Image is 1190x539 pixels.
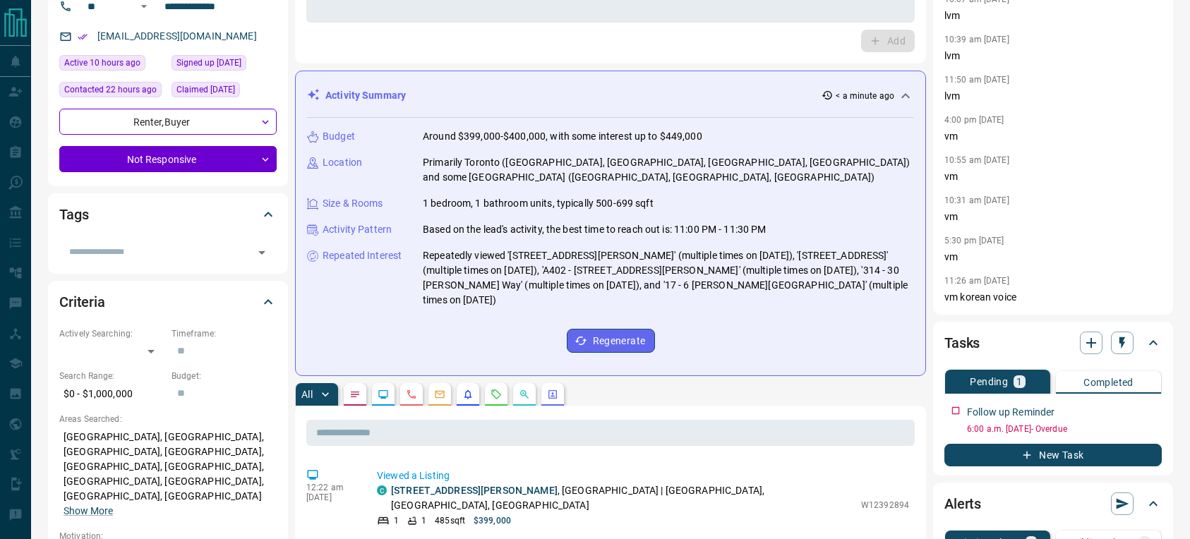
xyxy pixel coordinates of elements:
[59,291,105,313] h2: Criteria
[861,499,909,511] p: W12392894
[377,485,387,495] div: condos.ca
[59,327,164,340] p: Actively Searching:
[462,389,474,400] svg: Listing Alerts
[423,196,654,211] p: 1 bedroom, 1 bathroom units, typically 500-699 sqft
[307,83,914,109] div: Activity Summary< a minute ago
[967,423,1162,435] p: 6:00 a.m. [DATE] - Overdue
[944,89,1162,104] p: lvm
[323,196,383,211] p: Size & Rooms
[349,389,361,400] svg: Notes
[306,483,356,492] p: 12:22 am
[391,483,854,513] p: , [GEOGRAPHIC_DATA] | [GEOGRAPHIC_DATA], [GEOGRAPHIC_DATA], [GEOGRAPHIC_DATA]
[323,248,402,263] p: Repeated Interest
[944,326,1162,360] div: Tasks
[59,109,277,135] div: Renter , Buyer
[59,370,164,382] p: Search Range:
[78,32,88,42] svg: Email Verified
[423,222,767,237] p: Based on the lead's activity, the best time to reach out is: 11:00 PM - 11:30 PM
[836,90,894,102] p: < a minute ago
[944,332,980,354] h2: Tasks
[967,405,1054,420] p: Follow up Reminder
[944,8,1162,23] p: lvm
[944,236,1004,246] p: 5:30 pm [DATE]
[59,285,277,319] div: Criteria
[377,468,909,483] p: Viewed a Listing
[172,370,277,382] p: Budget:
[435,514,465,527] p: 485 sqft
[59,146,277,172] div: Not Responsive
[406,389,417,400] svg: Calls
[944,169,1162,184] p: vm
[301,389,313,399] p: All
[944,35,1009,44] p: 10:39 am [DATE]
[421,514,426,527] p: 1
[1016,377,1022,387] p: 1
[64,56,140,70] span: Active 10 hours ago
[491,389,502,400] svg: Requests
[325,88,406,103] p: Activity Summary
[64,83,157,97] span: Contacted 22 hours ago
[59,413,277,425] p: Areas Searched:
[423,129,702,144] p: Around $399,000-$400,000, with some interest up to $449,000
[176,56,241,70] span: Signed up [DATE]
[944,115,1004,125] p: 4:00 pm [DATE]
[423,248,914,308] p: Repeatedly viewed '[STREET_ADDRESS][PERSON_NAME]' (multiple times on [DATE]), '[STREET_ADDRESS]' ...
[59,55,164,75] div: Wed Oct 15 2025
[944,210,1162,224] p: vm
[567,329,655,353] button: Regenerate
[323,155,362,170] p: Location
[59,203,88,226] h2: Tags
[944,129,1162,144] p: vm
[474,514,511,527] p: $399,000
[59,198,277,231] div: Tags
[944,195,1009,205] p: 10:31 am [DATE]
[97,30,257,42] a: [EMAIL_ADDRESS][DOMAIN_NAME]
[172,327,277,340] p: Timeframe:
[944,492,981,515] h2: Alerts
[323,222,392,237] p: Activity Pattern
[944,290,1162,305] p: vm korean voice
[378,389,389,400] svg: Lead Browsing Activity
[944,155,1009,165] p: 10:55 am [DATE]
[944,250,1162,265] p: vm
[970,377,1008,387] p: Pending
[306,492,356,502] p: [DATE]
[944,276,1009,286] p: 11:26 am [DATE]
[944,75,1009,85] p: 11:50 am [DATE]
[172,82,277,102] div: Fri Dec 01 2023
[59,82,164,102] div: Tue Oct 14 2025
[434,389,445,400] svg: Emails
[944,444,1162,466] button: New Task
[176,83,235,97] span: Claimed [DATE]
[394,514,399,527] p: 1
[391,485,558,496] a: [STREET_ADDRESS][PERSON_NAME]
[519,389,530,400] svg: Opportunities
[1083,377,1134,387] p: Completed
[172,55,277,75] div: Thu Jan 21 2021
[64,504,113,519] button: Show More
[423,155,914,185] p: Primarily Toronto ([GEOGRAPHIC_DATA], [GEOGRAPHIC_DATA], [GEOGRAPHIC_DATA], [GEOGRAPHIC_DATA]) an...
[59,425,277,523] p: [GEOGRAPHIC_DATA], [GEOGRAPHIC_DATA], [GEOGRAPHIC_DATA], [GEOGRAPHIC_DATA], [GEOGRAPHIC_DATA], [G...
[252,243,272,262] button: Open
[944,487,1162,521] div: Alerts
[323,129,355,144] p: Budget
[59,382,164,406] p: $0 - $1,000,000
[547,389,558,400] svg: Agent Actions
[944,49,1162,63] p: lvm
